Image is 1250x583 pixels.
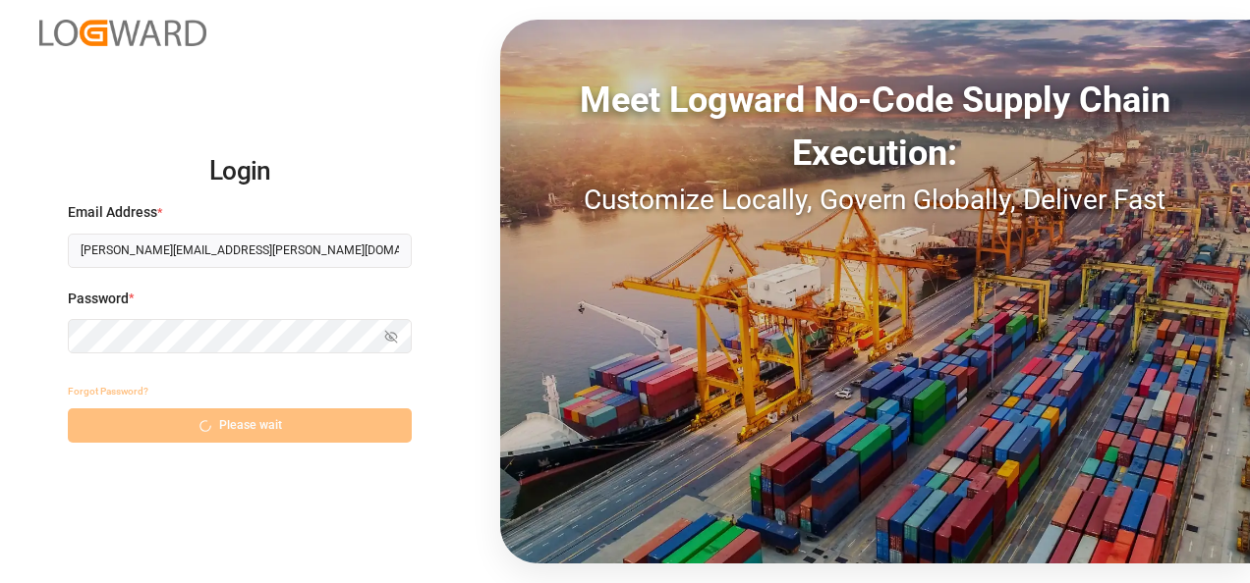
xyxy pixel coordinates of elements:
input: Enter your email [68,234,412,268]
img: Logward_new_orange.png [39,20,206,46]
span: Email Address [68,202,157,223]
div: Meet Logward No-Code Supply Chain Execution: [500,74,1250,180]
span: Password [68,289,129,309]
h2: Login [68,140,412,203]
div: Customize Locally, Govern Globally, Deliver Fast [500,180,1250,221]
